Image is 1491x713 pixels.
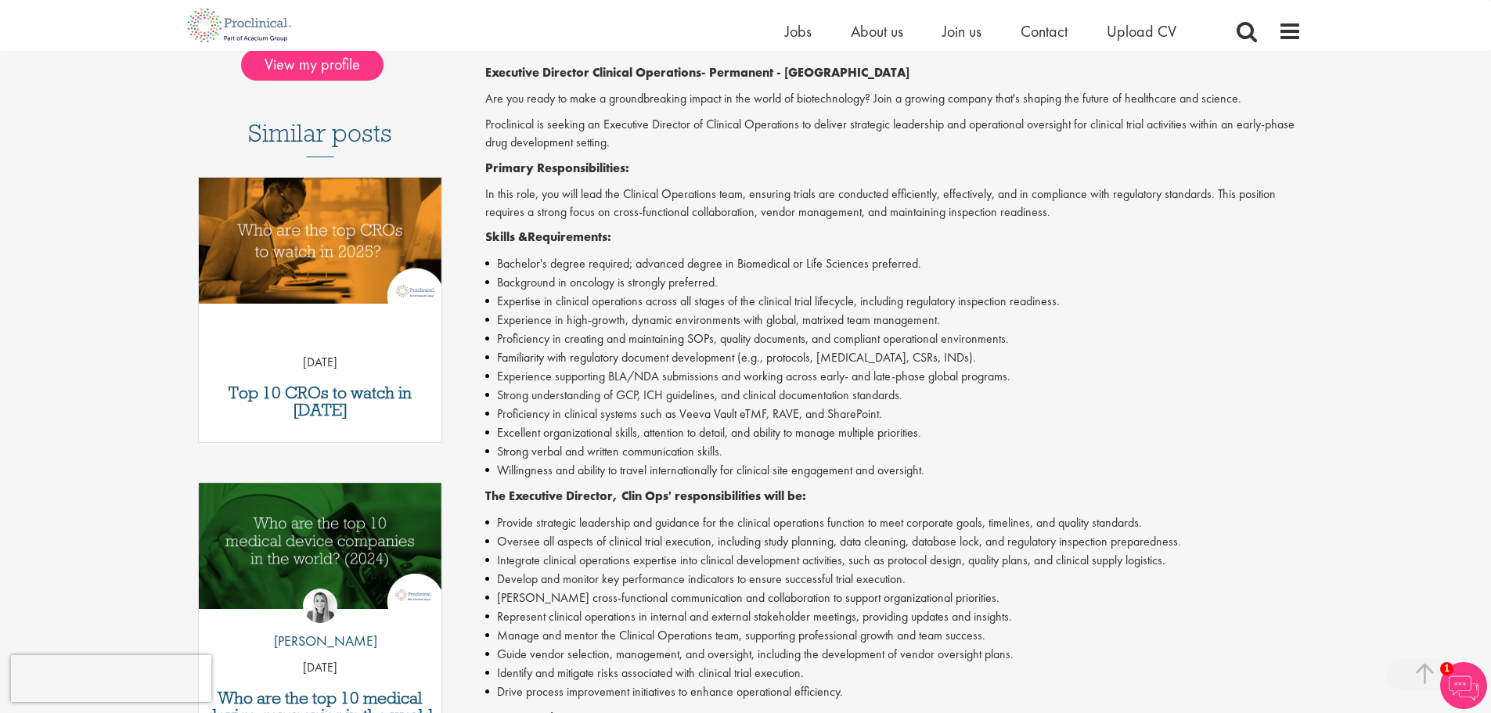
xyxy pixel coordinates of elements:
span: View my profile [241,49,384,81]
li: Expertise in clinical operations across all stages of the clinical trial lifecycle, including reg... [485,292,1302,311]
li: Bachelor's degree required; advanced degree in Biomedical or Life Sciences preferred. [485,254,1302,273]
a: Join us [942,21,981,41]
li: Experience in high-growth, dynamic environments with global, matrixed team management. [485,311,1302,329]
strong: The Executive Director, Clin Ops' responsibilities will be: [485,488,806,504]
a: Top 10 CROs to watch in [DATE] [207,384,434,419]
p: Are you ready to make a groundbreaking impact in the world of biotechnology? Join a growing compa... [485,90,1302,108]
p: Proclinical is seeking an Executive Director of Clinical Operations to deliver strategic leadersh... [485,116,1302,152]
li: Drive process improvement initiatives to enhance operational efficiency. [485,682,1302,701]
li: Manage and mentor the Clinical Operations team, supporting professional growth and team success. [485,626,1302,645]
a: View my profile [241,52,399,73]
li: Background in oncology is strongly preferred. [485,273,1302,292]
a: Contact [1021,21,1068,41]
a: About us [851,21,903,41]
h3: Similar posts [248,120,392,157]
strong: - Permanent - [GEOGRAPHIC_DATA] [701,64,909,81]
li: Provide strategic leadership and guidance for the clinical operations function to meet corporate ... [485,513,1302,532]
img: Top 10 CROs 2025 | Proclinical [199,178,442,304]
li: Oversee all aspects of clinical trial execution, including study planning, data cleaning, databas... [485,532,1302,551]
a: Jobs [785,21,812,41]
p: [DATE] [199,354,442,372]
img: Top 10 Medical Device Companies 2024 [199,483,442,609]
img: Chatbot [1440,662,1487,709]
li: Represent clinical operations in internal and external stakeholder meetings, providing updates an... [485,607,1302,626]
li: Strong understanding of GCP, ICH guidelines, and clinical documentation standards. [485,386,1302,405]
p: [DATE] [199,659,442,677]
li: Excellent organizational skills, attention to detail, and ability to manage multiple priorities. [485,423,1302,442]
li: Identify and mitigate risks associated with clinical trial execution. [485,664,1302,682]
li: Willingness and ability to travel internationally for clinical site engagement and oversight. [485,461,1302,480]
a: Hannah Burke [PERSON_NAME] [262,589,377,659]
p: In this role, you will lead the Clinical Operations team, ensuring trials are conducted efficient... [485,185,1302,221]
span: 1 [1440,662,1453,675]
li: [PERSON_NAME] cross-functional communication and collaboration to support organizational priorities. [485,589,1302,607]
p: [PERSON_NAME] [262,631,377,651]
li: Familiarity with regulatory document development (e.g., protocols, [MEDICAL_DATA], CSRs, INDs). [485,348,1302,367]
a: Upload CV [1107,21,1176,41]
li: Experience supporting BLA/NDA submissions and working across early- and late-phase global programs. [485,367,1302,386]
strong: Primary Responsibilities: [485,160,629,176]
strong: Requirements: [528,229,611,245]
iframe: reCAPTCHA [11,655,211,702]
strong: Skills & [485,229,528,245]
a: Link to a post [199,178,442,316]
li: Strong verbal and written communication skills. [485,442,1302,461]
li: Integrate clinical operations expertise into clinical development activities, such as protocol de... [485,551,1302,570]
li: Proficiency in clinical systems such as Veeva Vault eTMF, RAVE, and SharePoint. [485,405,1302,423]
li: Develop and monitor key performance indicators to ensure successful trial execution. [485,570,1302,589]
strong: Executive Director Clinical Operations [485,64,701,81]
li: Guide vendor selection, management, and oversight, including the development of vendor oversight ... [485,645,1302,664]
a: Link to a post [199,483,442,621]
li: Proficiency in creating and maintaining SOPs, quality documents, and compliant operational enviro... [485,329,1302,348]
img: Hannah Burke [303,589,337,623]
